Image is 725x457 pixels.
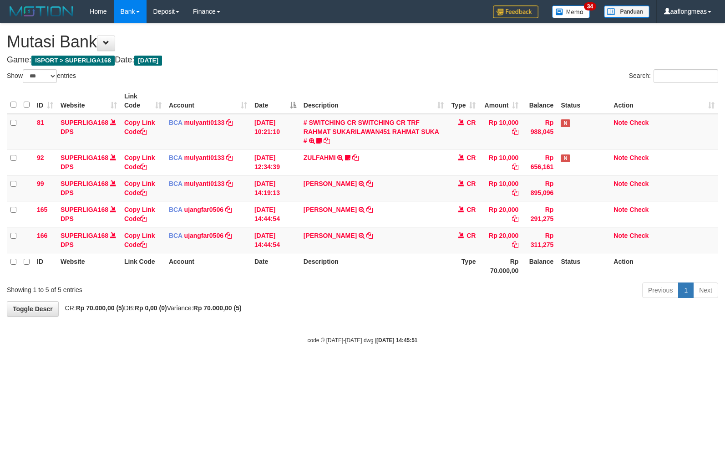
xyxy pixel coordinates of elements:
h4: Game: Date: [7,56,718,65]
a: Copy Rp 10,000 to clipboard [512,128,518,135]
th: Date: activate to sort column descending [251,88,300,114]
span: BCA [169,232,183,239]
td: [DATE] 14:44:54 [251,227,300,253]
span: Has Note [561,119,570,127]
a: mulyanti0133 [184,119,225,126]
th: Action [610,253,718,279]
td: DPS [57,149,121,175]
img: Feedback.jpg [493,5,538,18]
th: Link Code: activate to sort column ascending [121,88,165,114]
a: Check [629,206,649,213]
a: SUPERLIGA168 [61,232,108,239]
a: mulyanti0133 [184,154,225,161]
th: Status [557,253,610,279]
td: [DATE] 14:44:54 [251,201,300,227]
th: Link Code [121,253,165,279]
th: Account [165,253,251,279]
a: SUPERLIGA168 [61,119,108,126]
th: Type [447,253,479,279]
a: Check [629,154,649,161]
a: Copy MUHAMMAD REZA to clipboard [366,180,373,187]
th: Account: activate to sort column ascending [165,88,251,114]
td: DPS [57,201,121,227]
td: [DATE] 14:19:13 [251,175,300,201]
a: Copy Link Code [124,180,155,196]
img: MOTION_logo.png [7,5,76,18]
a: Copy Rp 10,000 to clipboard [512,163,518,170]
th: Description [300,253,448,279]
td: Rp 10,000 [479,114,522,149]
a: Copy ujangfar0506 to clipboard [225,206,232,213]
span: [DATE] [134,56,162,66]
strong: Rp 0,00 (0) [135,304,167,312]
a: Next [693,282,718,298]
a: [PERSON_NAME] [304,232,357,239]
td: DPS [57,175,121,201]
a: SUPERLIGA168 [61,154,108,161]
img: Button%20Memo.svg [552,5,590,18]
a: Note [613,232,628,239]
a: 1 [678,282,694,298]
span: BCA [169,154,183,161]
td: Rp 895,096 [522,175,557,201]
th: Date [251,253,300,279]
span: 92 [37,154,44,161]
span: BCA [169,180,183,187]
span: CR [466,232,476,239]
a: Copy mulyanti0133 to clipboard [226,154,233,161]
td: Rp 10,000 [479,149,522,175]
a: Copy Link Code [124,119,155,135]
a: [PERSON_NAME] [304,180,357,187]
a: Check [629,119,649,126]
input: Search: [654,69,718,83]
span: Has Note [561,154,570,162]
td: [DATE] 12:34:39 [251,149,300,175]
th: ID: activate to sort column ascending [33,88,57,114]
a: Check [629,180,649,187]
select: Showentries [23,69,57,83]
a: Copy Link Code [124,232,155,248]
span: 166 [37,232,47,239]
td: Rp 10,000 [479,175,522,201]
a: [PERSON_NAME] [304,206,357,213]
span: CR [466,206,476,213]
span: BCA [169,119,183,126]
th: ID [33,253,57,279]
a: ZULFAHMI [304,154,336,161]
a: Note [613,154,628,161]
span: CR: DB: Variance: [61,304,242,312]
a: ujangfar0506 [184,232,223,239]
th: Status [557,88,610,114]
td: DPS [57,227,121,253]
a: Copy Link Code [124,154,155,170]
td: Rp 20,000 [479,201,522,227]
a: Copy NOVEN ELING PRAYOG to clipboard [366,206,373,213]
td: DPS [57,114,121,149]
span: CR [466,154,476,161]
a: Note [613,206,628,213]
td: Rp 20,000 [479,227,522,253]
strong: Rp 70.000,00 (5) [76,304,124,312]
td: [DATE] 10:21:10 [251,114,300,149]
a: Previous [642,282,679,298]
th: Action: activate to sort column ascending [610,88,718,114]
a: Copy Rp 20,000 to clipboard [512,241,518,248]
th: Rp 70.000,00 [479,253,522,279]
img: panduan.png [604,5,649,18]
span: ISPORT > SUPERLIGA168 [31,56,115,66]
span: 99 [37,180,44,187]
small: code © [DATE]-[DATE] dwg | [308,337,418,344]
span: 34 [584,2,596,10]
th: Website: activate to sort column ascending [57,88,121,114]
td: Rp 311,275 [522,227,557,253]
span: CR [466,180,476,187]
span: CR [466,119,476,126]
h1: Mutasi Bank [7,33,718,51]
a: Copy mulyanti0133 to clipboard [226,180,233,187]
label: Show entries [7,69,76,83]
th: Website [57,253,121,279]
a: Copy ZULFAHMI to clipboard [352,154,359,161]
a: # SWITCHING CR SWITCHING CR TRF RAHMAT SUKARILAWAN451 RAHMAT SUKA # [304,119,439,144]
a: Copy mulyanti0133 to clipboard [226,119,233,126]
span: 81 [37,119,44,126]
